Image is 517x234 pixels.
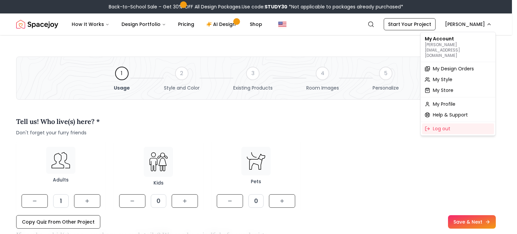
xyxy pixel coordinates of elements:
div: [PERSON_NAME] [420,32,496,136]
span: My Style [433,76,452,83]
a: My Store [422,85,494,96]
span: My Store [433,87,453,94]
span: My Design Orders [433,65,474,72]
span: My Profile [433,101,455,107]
div: My Account [422,33,494,60]
p: [PERSON_NAME][EMAIL_ADDRESS][DOMAIN_NAME] [425,42,491,58]
span: Log out [433,125,450,132]
a: Help & Support [422,109,494,120]
a: My Profile [422,99,494,109]
a: My Design Orders [422,63,494,74]
span: Help & Support [433,111,468,118]
a: My Style [422,74,494,85]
